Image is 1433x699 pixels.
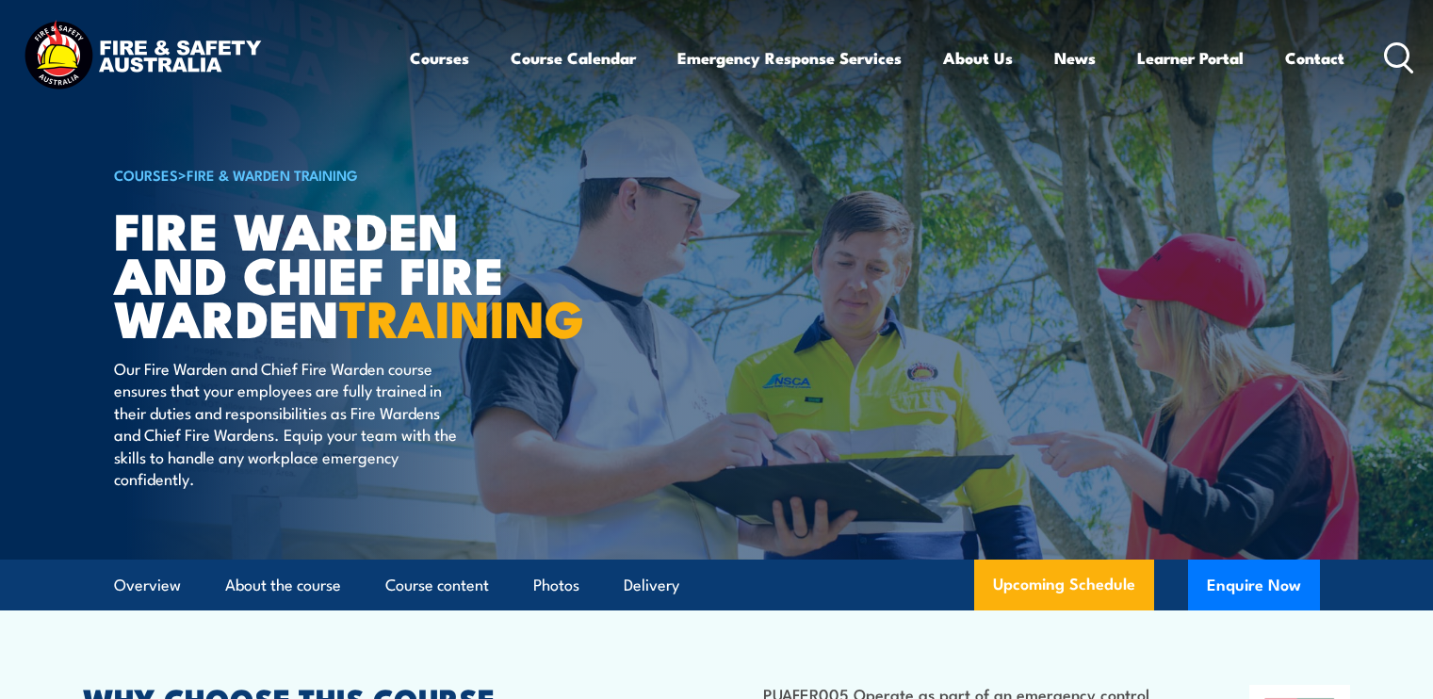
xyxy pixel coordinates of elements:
[339,277,584,355] strong: TRAINING
[410,33,469,83] a: Courses
[225,561,341,610] a: About the course
[1285,33,1344,83] a: Contact
[511,33,636,83] a: Course Calendar
[114,164,178,185] a: COURSES
[114,357,458,489] p: Our Fire Warden and Chief Fire Warden course ensures that your employees are fully trained in the...
[624,561,679,610] a: Delivery
[943,33,1013,83] a: About Us
[187,164,358,185] a: Fire & Warden Training
[114,163,579,186] h6: >
[114,207,579,339] h1: Fire Warden and Chief Fire Warden
[974,560,1154,610] a: Upcoming Schedule
[385,561,489,610] a: Course content
[1137,33,1244,83] a: Learner Portal
[114,561,181,610] a: Overview
[533,561,579,610] a: Photos
[677,33,902,83] a: Emergency Response Services
[1188,560,1320,610] button: Enquire Now
[1054,33,1096,83] a: News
